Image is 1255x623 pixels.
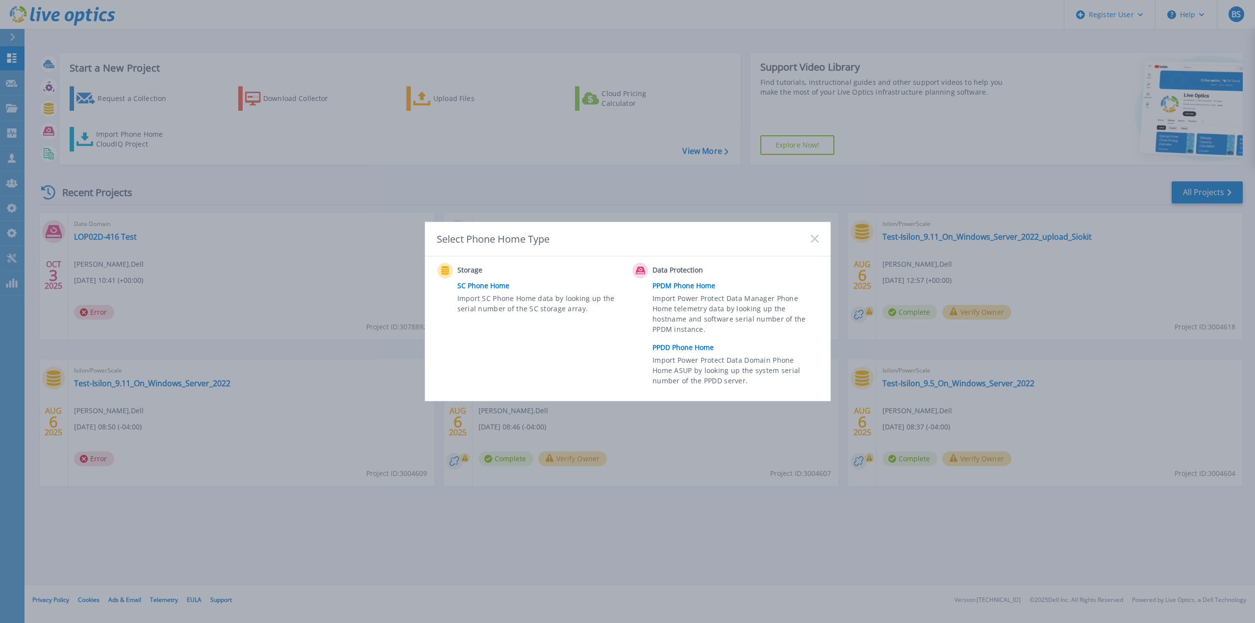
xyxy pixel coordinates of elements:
div: Select Phone Home Type [437,232,551,246]
span: Import SC Phone Home data by looking up the serial number of the SC storage array. [457,293,621,316]
span: Storage [457,265,555,276]
a: PPDD Phone Home [653,340,823,355]
a: PPDM Phone Home [653,278,823,293]
span: Import Power Protect Data Domain Phone Home ASUP by looking up the system serial number of the PP... [653,355,816,389]
span: Import Power Protect Data Manager Phone Home telemetry data by looking up the hostname and softwa... [653,293,816,338]
a: SC Phone Home [457,278,628,293]
span: Data Protection [653,265,750,276]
